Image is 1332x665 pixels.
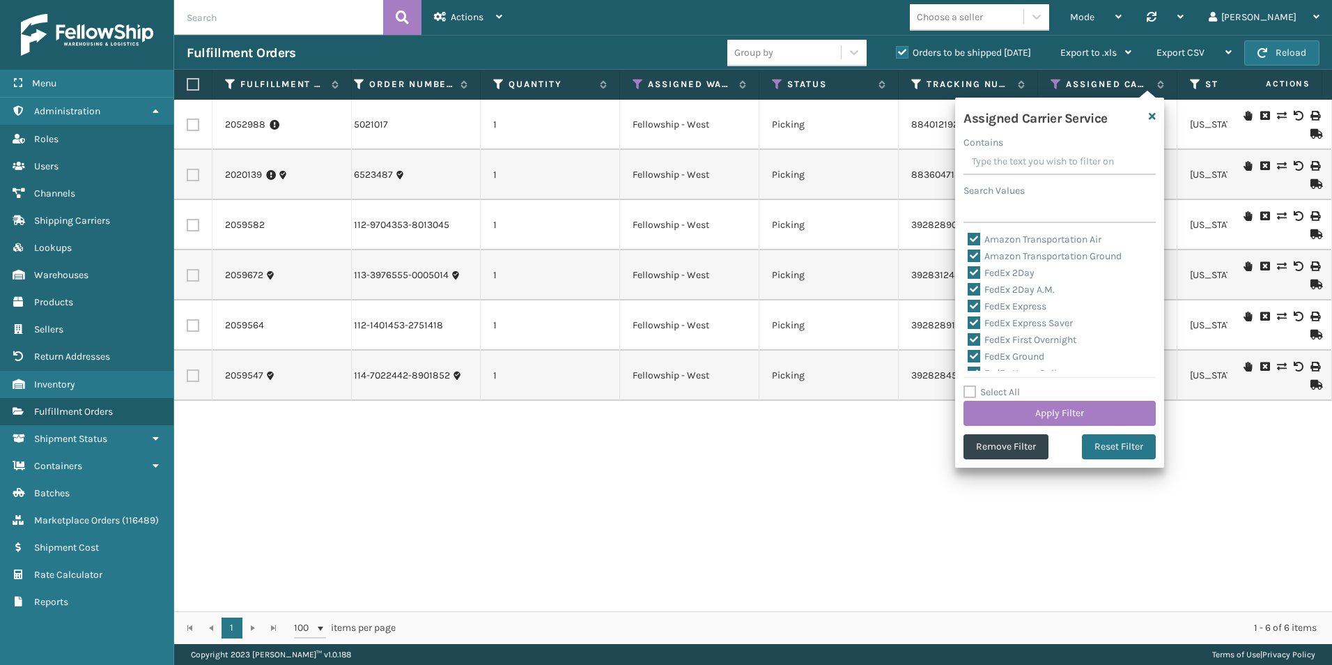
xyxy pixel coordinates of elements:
a: 114-7022442-8901852 [354,369,450,383]
a: 883604713102 [911,169,975,181]
a: 112-1401453-2751418 [354,319,443,332]
label: FedEx Express [968,300,1046,312]
label: Contains [963,135,1003,150]
i: On Hold [1244,161,1252,171]
label: Tracking Number [927,78,1011,91]
span: Shipment Status [34,433,107,445]
label: FedEx First Overnight [968,334,1076,346]
i: Mark as Shipped [1310,179,1319,189]
a: 112-9704353-8013045 [354,218,449,232]
td: 1 [481,150,620,200]
span: Roles [34,133,59,145]
i: Mark as Shipped [1310,129,1319,139]
a: 392831248960 [911,269,977,281]
i: Change shipping [1277,312,1285,321]
span: Users [34,160,59,172]
a: 2052988 [225,118,265,132]
i: On Hold [1244,362,1252,372]
label: Quantity [509,78,593,91]
span: Reports [34,596,68,608]
span: Administration [34,105,100,117]
i: Print Label [1310,312,1319,321]
span: ( 116489 ) [122,514,159,526]
td: [US_STATE] [1177,250,1317,300]
span: Rate Calculator [34,569,102,581]
i: Void Label [1294,261,1302,271]
span: Lookups [34,242,72,254]
h4: Assigned Carrier Service [963,106,1108,127]
label: FedEx 2Day [968,267,1035,279]
td: Picking [759,200,899,250]
td: Picking [759,300,899,351]
span: Marketplace Orders [34,514,120,526]
label: State [1205,78,1290,91]
a: 2059582 [225,218,265,232]
a: 884012192230 [911,119,975,130]
td: 1 [481,351,620,401]
span: Actions [1222,72,1319,95]
a: 392828914829 [911,319,978,331]
i: Change shipping [1277,111,1285,121]
i: On Hold [1244,312,1252,321]
i: Cancel Fulfillment Order [1260,111,1269,121]
i: On Hold [1244,111,1252,121]
span: Sellers [34,323,63,335]
label: Fulfillment Order Id [240,78,325,91]
td: [US_STATE] [1177,150,1317,200]
label: Amazon Transportation Ground [968,250,1122,262]
td: Picking [759,100,899,150]
span: Shipment Cost [34,542,99,553]
a: 5021017 [354,118,388,132]
i: Mark as Shipped [1310,330,1319,339]
span: Export CSV [1156,47,1205,59]
a: 6523487 [354,168,393,182]
a: Privacy Policy [1262,650,1315,659]
label: FedEx Ground [968,351,1044,362]
input: Type the text you wish to filter on [963,150,1156,175]
div: Choose a seller [917,10,983,24]
i: Change shipping [1277,161,1285,171]
label: Select All [963,386,1020,398]
td: Fellowship - West [620,300,759,351]
td: Fellowship - West [620,200,759,250]
a: 392828458283 [911,369,981,381]
i: Void Label [1294,161,1302,171]
i: Cancel Fulfillment Order [1260,362,1269,372]
span: Batches [34,487,70,499]
td: [US_STATE] [1177,200,1317,250]
i: Print Label [1310,111,1319,121]
td: [US_STATE] [1177,100,1317,150]
i: Print Label [1310,261,1319,271]
a: 1 [222,618,242,639]
button: Reload [1244,40,1319,66]
span: Fulfillment Orders [34,406,113,418]
i: Change shipping [1277,362,1285,372]
td: 1 [481,200,620,250]
label: Order Number [369,78,454,91]
td: Fellowship - West [620,150,759,200]
span: Mode [1070,11,1094,23]
td: Picking [759,250,899,300]
span: Menu [32,77,56,89]
i: Cancel Fulfillment Order [1260,261,1269,271]
i: Void Label [1294,312,1302,321]
i: Print Label [1310,362,1319,372]
label: Assigned Carrier Service [1066,78,1150,91]
i: Change shipping [1277,261,1285,271]
td: 1 [481,250,620,300]
td: Picking [759,351,899,401]
label: Amazon Transportation Air [968,234,1101,245]
i: Change shipping [1277,211,1285,221]
td: [US_STATE] [1177,300,1317,351]
i: Void Label [1294,362,1302,372]
div: 1 - 6 of 6 items [415,621,1317,635]
label: Status [787,78,872,91]
i: Mark as Shipped [1310,380,1319,390]
i: Cancel Fulfillment Order [1260,312,1269,321]
td: [US_STATE] [1177,351,1317,401]
div: | [1212,644,1315,665]
td: Picking [759,150,899,200]
a: 2059672 [225,268,263,282]
i: Mark as Shipped [1310,229,1319,239]
label: Search Values [963,183,1025,198]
